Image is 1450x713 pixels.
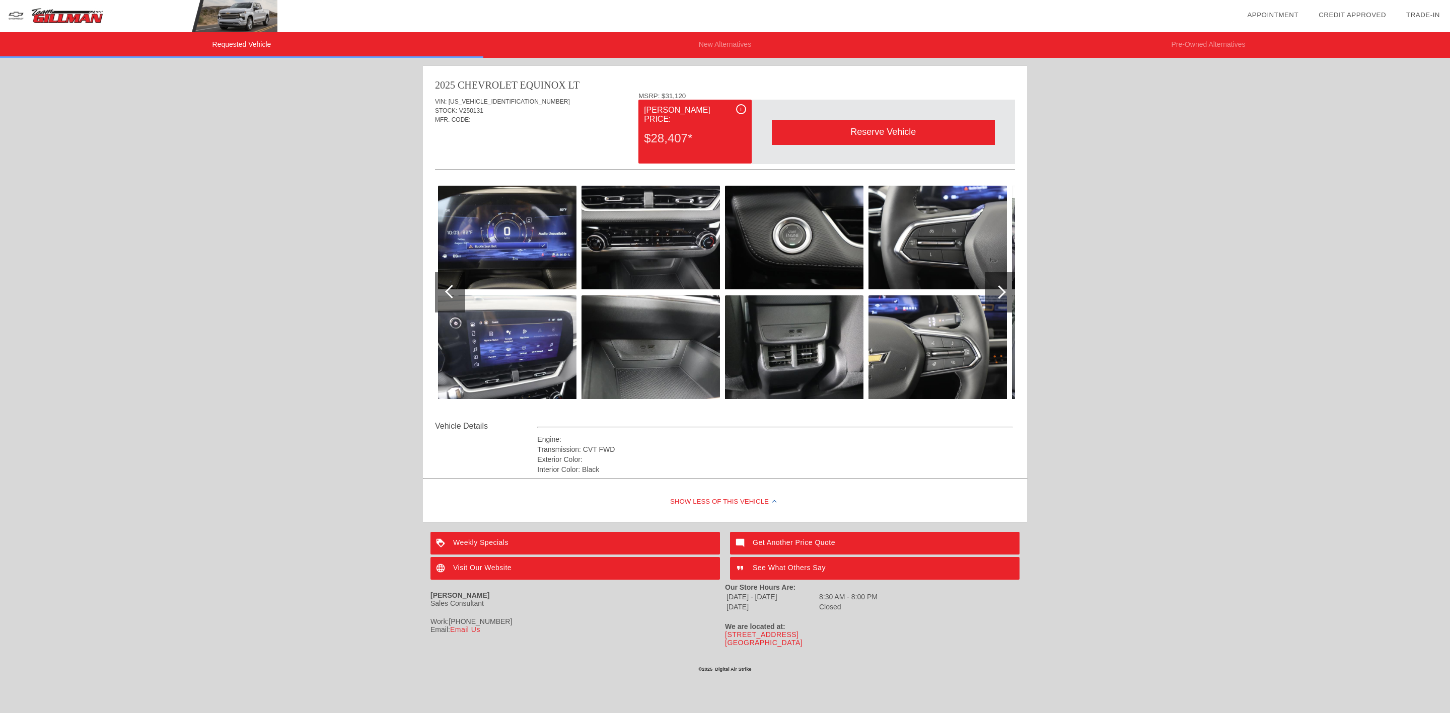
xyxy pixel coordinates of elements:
div: Quoted on [DATE] 2:36:21 PM [435,139,1015,155]
gu-sc-dial: Click to Connect 7132723600 [449,617,512,625]
span: STOCK: [435,107,457,114]
strong: We are located at: [725,622,785,630]
img: 9ca2b00e657318c442b8cb8dfe56db15.jpg [582,295,720,399]
a: Weekly Specials [430,532,720,554]
img: ic_language_white_24dp_2x.png [430,557,453,580]
td: 8:30 AM - 8:00 PM [819,592,878,601]
span: V250131 [459,107,483,114]
strong: [PERSON_NAME] [430,591,489,599]
li: Pre-Owned Alternatives [967,32,1450,58]
span: MFR. CODE: [435,116,471,123]
div: Vehicle Details [435,420,537,432]
div: $28,407* [644,125,746,151]
div: Show Less of this Vehicle [423,482,1027,522]
div: 2025 CHEVROLET EQUINOX [435,78,566,92]
a: Get Another Price Quote [730,532,1020,554]
td: [DATE] - [DATE] [726,592,818,601]
img: f5491b7ef6a71ed34b97c476df2aa835.jpg [582,186,720,289]
div: Email: [430,625,725,633]
img: e8c980ebec13472c1545f4edc2bb9366.jpg [1012,295,1150,399]
a: Visit Our Website [430,557,720,580]
a: Trade-In [1406,11,1440,19]
img: ic_format_quote_white_24dp_2x.png [730,557,753,580]
div: Interior Color: Black [537,464,1013,474]
div: Work: [430,617,725,625]
div: Reserve Vehicle [772,120,995,144]
img: 5473198ca7432e0bb0f4ac3728bba9da.jpg [438,295,576,399]
li: New Alternatives [483,32,967,58]
a: Appointment [1247,11,1298,19]
a: Credit Approved [1319,11,1386,19]
strong: Our Store Hours Are: [725,583,795,591]
div: LT [568,78,580,92]
img: 2b4f0a12b772dd50b8d77a2e69a91f17.jpg [725,295,863,399]
div: Exterior Color: [537,454,1013,464]
a: [STREET_ADDRESS][GEOGRAPHIC_DATA] [725,630,803,647]
img: f1bc68ca39fba78218770d6ed789ae66.jpg [1012,186,1150,289]
span: [US_VEHICLE_IDENTIFICATION_NUMBER] [449,98,570,105]
span: VIN: [435,98,447,105]
img: d8101e1213c14a2d14759adf07a5e9ba.jpg [868,295,1007,399]
img: 1f498ba707ac203c17f07608f212040c.jpg [725,186,863,289]
div: Transmission: CVT FWD [537,444,1013,454]
div: Engine: [537,434,1013,444]
div: [PERSON_NAME] Price: [644,104,746,125]
a: See What Others Say [730,557,1020,580]
img: d8177137f657a46bb9a924d4c8b466c6.jpg [868,186,1007,289]
a: Email Us [450,625,480,633]
img: ic_mode_comment_white_24dp_2x.png [730,532,753,554]
div: MSRP: $31,120 [638,92,1015,100]
td: Closed [819,602,878,611]
div: Sales Consultant [430,599,725,607]
td: [DATE] [726,602,818,611]
span: i [740,106,742,113]
img: 132619c90b68b2460c45437518845445.jpg [438,186,576,289]
img: ic_loyalty_white_24dp_2x.png [430,532,453,554]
